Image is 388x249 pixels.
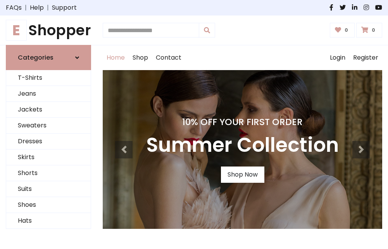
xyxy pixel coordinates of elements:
h1: Shopper [6,22,91,39]
a: Shorts [6,165,91,181]
a: 0 [330,23,355,38]
a: FAQs [6,3,22,12]
span: E [6,20,27,41]
a: Login [326,45,349,70]
a: Hats [6,213,91,229]
a: Sweaters [6,118,91,134]
span: 0 [343,27,350,34]
a: Shoes [6,197,91,213]
span: 0 [370,27,377,34]
a: 0 [356,23,382,38]
span: | [22,3,30,12]
a: Suits [6,181,91,197]
a: Jackets [6,102,91,118]
h6: Categories [18,54,53,61]
h3: Summer Collection [146,134,339,157]
a: Shop [129,45,152,70]
a: Shop Now [221,167,264,183]
a: Register [349,45,382,70]
a: Support [52,3,77,12]
span: | [44,3,52,12]
a: Jeans [6,86,91,102]
a: T-Shirts [6,70,91,86]
a: EShopper [6,22,91,39]
a: Contact [152,45,185,70]
a: Home [103,45,129,70]
a: Categories [6,45,91,70]
a: Dresses [6,134,91,149]
h4: 10% Off Your First Order [146,117,339,127]
a: Help [30,3,44,12]
a: Skirts [6,149,91,165]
